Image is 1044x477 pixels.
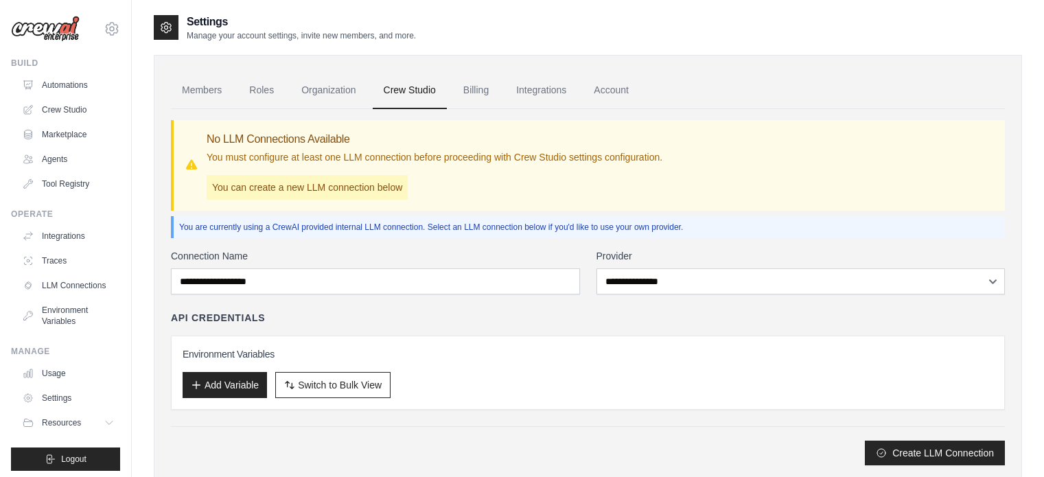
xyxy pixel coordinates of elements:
a: Integrations [505,72,577,109]
label: Connection Name [171,249,580,263]
h3: No LLM Connections Available [207,131,662,148]
div: Operate [11,209,120,220]
h4: API Credentials [171,311,265,325]
a: Traces [16,250,120,272]
button: Add Variable [183,372,267,398]
span: Switch to Bulk View [298,378,382,392]
label: Provider [596,249,1006,263]
div: Manage [11,346,120,357]
button: Resources [16,412,120,434]
p: You can create a new LLM connection below [207,175,408,200]
a: Automations [16,74,120,96]
button: Create LLM Connection [865,441,1005,465]
a: Environment Variables [16,299,120,332]
a: LLM Connections [16,275,120,296]
button: Switch to Bulk View [275,372,391,398]
img: Logo [11,16,80,42]
a: Settings [16,387,120,409]
a: Crew Studio [373,72,447,109]
p: You are currently using a CrewAI provided internal LLM connection. Select an LLM connection below... [179,222,999,233]
a: Marketplace [16,124,120,146]
a: Members [171,72,233,109]
span: Resources [42,417,81,428]
div: Build [11,58,120,69]
a: Usage [16,362,120,384]
a: Roles [238,72,285,109]
span: Logout [61,454,86,465]
p: Manage your account settings, invite new members, and more. [187,30,416,41]
p: You must configure at least one LLM connection before proceeding with Crew Studio settings config... [207,150,662,164]
a: Account [583,72,640,109]
a: Crew Studio [16,99,120,121]
h3: Environment Variables [183,347,993,361]
a: Organization [290,72,367,109]
a: Billing [452,72,500,109]
button: Logout [11,447,120,471]
a: Tool Registry [16,173,120,195]
h2: Settings [187,14,416,30]
a: Agents [16,148,120,170]
a: Integrations [16,225,120,247]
